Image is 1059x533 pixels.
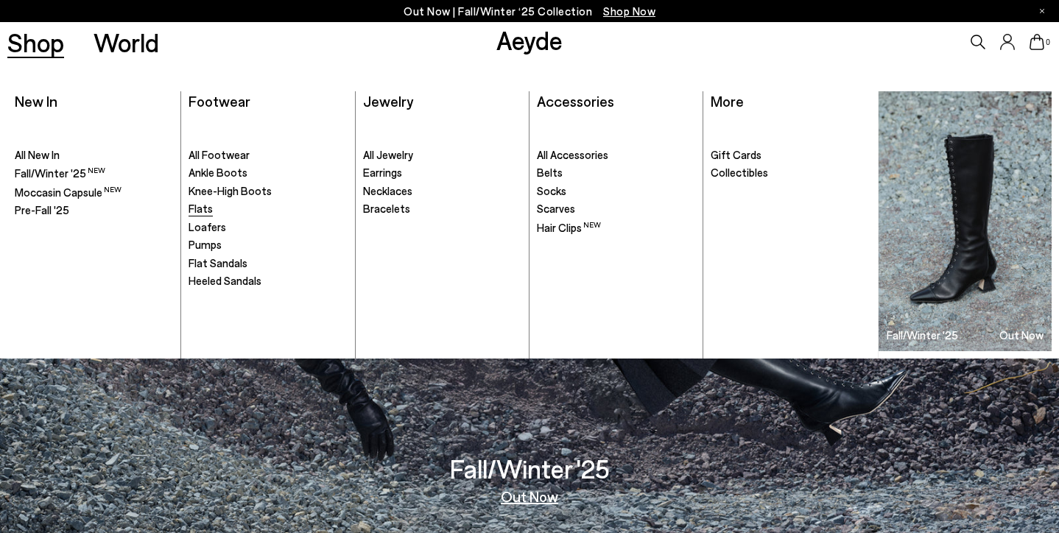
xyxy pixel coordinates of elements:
span: All Accessories [537,148,608,161]
a: Collectibles [711,166,870,180]
a: Aeyde [496,24,563,55]
a: Footwear [189,92,250,110]
span: Hair Clips [537,221,601,234]
span: Collectibles [711,166,768,179]
span: Gift Cards [711,148,761,161]
a: Knee-High Boots [189,184,348,199]
a: All Footwear [189,148,348,163]
a: Jewelry [363,92,413,110]
span: Bracelets [363,202,410,215]
a: Heeled Sandals [189,274,348,289]
a: Out Now [501,489,558,504]
span: Navigate to /collections/new-in [603,4,655,18]
a: World [94,29,159,55]
a: Flats [189,202,348,216]
a: Loafers [189,220,348,235]
span: 0 [1044,38,1052,46]
a: Necklaces [363,184,522,199]
span: All New In [15,148,60,161]
span: All Footwear [189,148,250,161]
a: 0 [1030,34,1044,50]
span: Pumps [189,238,222,251]
a: New In [15,92,57,110]
p: Out Now | Fall/Winter ‘25 Collection [404,2,655,21]
a: Fall/Winter '25 [15,166,174,181]
a: Ankle Boots [189,166,348,180]
span: Knee-High Boots [189,184,272,197]
a: Belts [537,166,696,180]
a: All Jewelry [363,148,522,163]
a: Scarves [537,202,696,216]
span: Earrings [363,166,402,179]
h3: Out Now [999,330,1044,341]
a: Accessories [537,92,614,110]
a: Shop [7,29,64,55]
span: All Jewelry [363,148,413,161]
a: Flat Sandals [189,256,348,271]
span: Flat Sandals [189,256,247,269]
a: Moccasin Capsule [15,185,174,200]
a: Fall/Winter '25 Out Now [879,91,1052,351]
a: Hair Clips [537,220,696,236]
span: Socks [537,184,566,197]
span: Moccasin Capsule [15,186,122,199]
a: Pre-Fall '25 [15,203,174,218]
a: All New In [15,148,174,163]
span: Belts [537,166,563,179]
a: Gift Cards [711,148,870,163]
span: Fall/Winter '25 [15,166,105,180]
h3: Fall/Winter '25 [887,330,958,341]
a: Socks [537,184,696,199]
a: Bracelets [363,202,522,216]
span: Scarves [537,202,575,215]
h3: Fall/Winter '25 [450,456,610,481]
a: Earrings [363,166,522,180]
a: More [711,92,744,110]
img: Group_1295_900x.jpg [879,91,1052,351]
a: All Accessories [537,148,696,163]
a: Pumps [189,238,348,253]
span: Heeled Sandals [189,274,261,287]
span: Ankle Boots [189,166,247,179]
span: Pre-Fall '25 [15,203,69,216]
span: Loafers [189,220,226,233]
span: Flats [189,202,213,215]
span: Necklaces [363,184,412,197]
